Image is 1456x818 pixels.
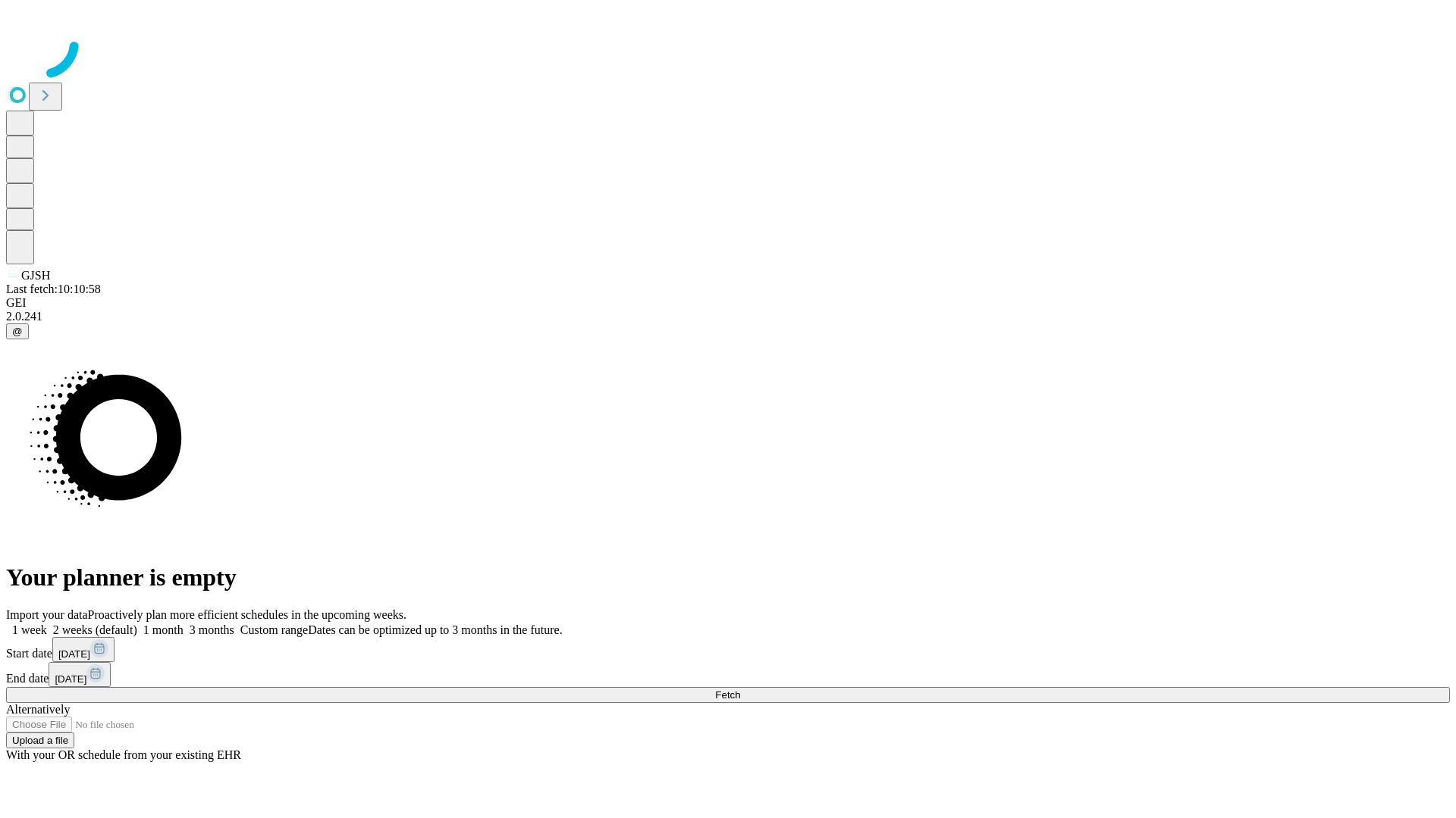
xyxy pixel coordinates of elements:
[308,623,562,636] span: Dates can be optimized up to 3 months in the future.
[12,326,23,337] span: @
[6,687,1450,703] button: Fetch
[88,608,406,621] span: Proactively plan more efficient schedules in the upcoming weeks.
[6,703,70,716] span: Alternatively
[240,623,308,636] span: Custom range
[49,662,111,687] button: [DATE]
[6,310,1450,323] div: 2.0.241
[6,296,1450,310] div: GEI
[52,637,115,662] button: [DATE]
[6,323,29,339] button: @
[6,283,101,295] span: Last fetch: 10:10:58
[53,623,137,636] span: 2 weeks (default)
[12,623,47,636] span: 1 week
[715,689,740,701] span: Fetch
[143,623,184,636] span: 1 month
[58,648,90,660] span: [DATE]
[6,732,74,748] button: Upload a file
[6,608,88,621] span: Import your data
[6,662,1450,687] div: End date
[55,673,86,685] span: [DATE]
[6,637,1450,662] div: Start date
[6,564,1450,592] h1: Your planner is empty
[6,748,241,761] span: With your OR schedule from your existing EHR
[190,623,234,636] span: 3 months
[21,269,50,282] span: GJSH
